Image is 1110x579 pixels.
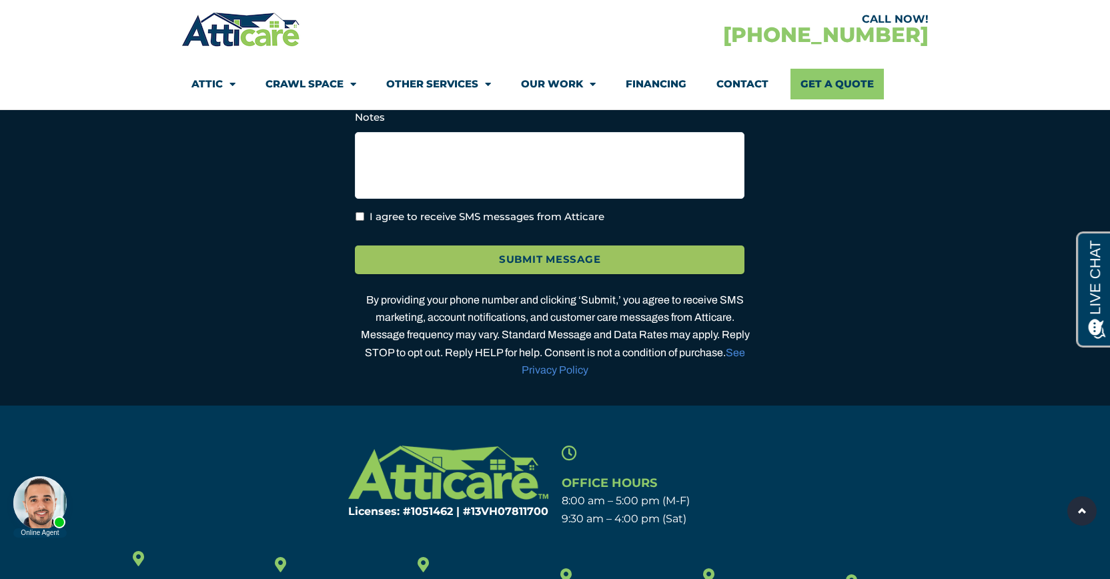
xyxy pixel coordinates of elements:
iframe: Chat Invitation [7,472,73,539]
input: Submit Message [355,245,744,274]
a: Contact [716,69,768,99]
div: By providing your phone number and clicking ‘Submit,’ you agree to receive SMS marketing, account... [355,292,755,379]
label: I agree to receive SMS messages from Atticare [370,209,604,225]
a: Other Services [386,69,491,99]
span: Opens a chat window [33,11,107,27]
a: Our Work [521,69,596,99]
a: Financing [626,69,686,99]
nav: Menu [191,69,919,99]
a: Crawl Space [265,69,356,99]
h6: Licenses: #1051462 | #13VH078117​00 [310,506,549,517]
div: CALL NOW! [555,14,929,25]
span: Office Hours [562,476,657,490]
label: Notes [355,111,385,124]
a: Attic [191,69,235,99]
a: See Privacy Policy [522,347,745,376]
p: 8:00 am – 5:00 pm (M-F) 9:30 am – 4:00 pm (Sat) [562,492,801,528]
a: Get A Quote [790,69,884,99]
